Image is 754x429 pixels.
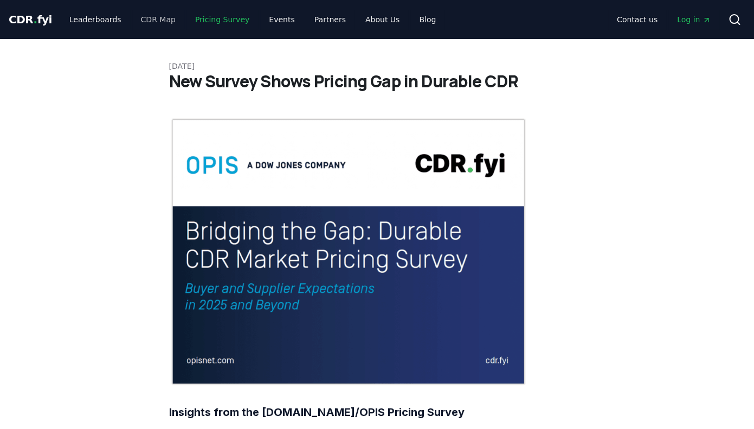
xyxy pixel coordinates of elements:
[186,10,258,29] a: Pricing Survey
[169,406,465,419] strong: Insights from the [DOMAIN_NAME]/OPIS Pricing Survey
[132,10,184,29] a: CDR Map
[306,10,355,29] a: Partners
[608,10,719,29] nav: Main
[357,10,408,29] a: About Us
[260,10,303,29] a: Events
[9,12,52,27] a: CDR.fyi
[34,13,37,26] span: .
[608,10,666,29] a: Contact us
[9,13,52,26] span: CDR fyi
[169,72,585,91] h1: New Survey Shows Pricing Gap in Durable CDR
[61,10,130,29] a: Leaderboards
[668,10,719,29] a: Log in
[169,117,528,386] img: blog post image
[61,10,444,29] nav: Main
[677,14,711,25] span: Log in
[410,10,444,29] a: Blog
[169,61,585,72] p: [DATE]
